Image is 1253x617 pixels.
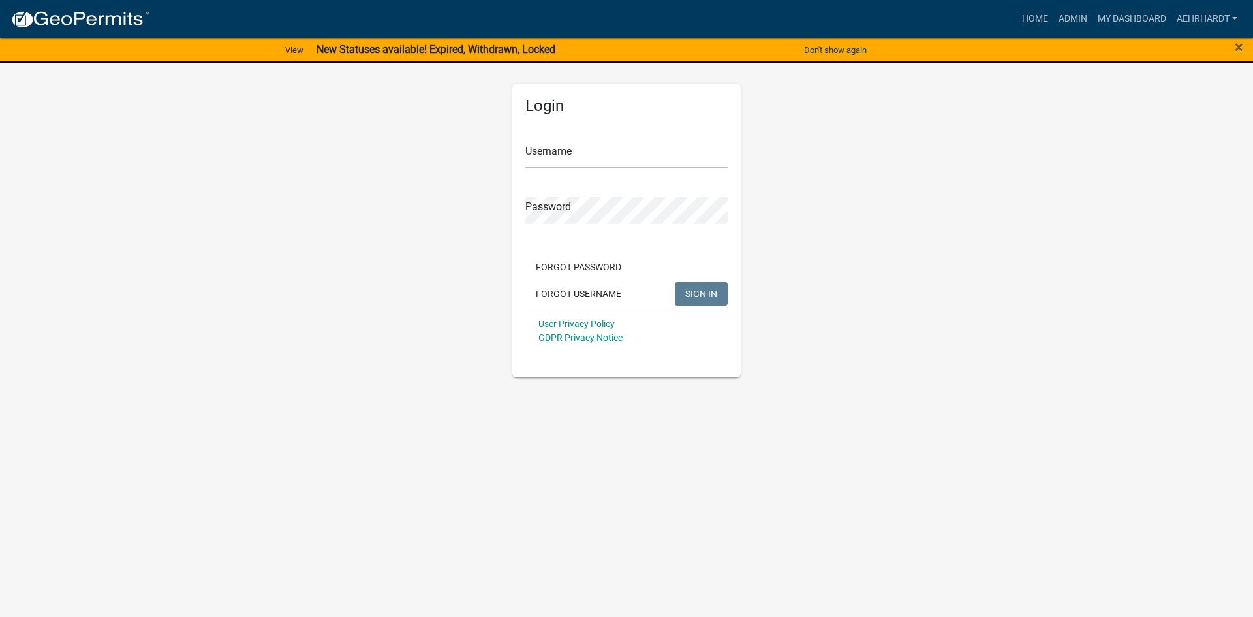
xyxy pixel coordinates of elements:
[538,332,623,343] a: GDPR Privacy Notice
[1235,39,1243,55] button: Close
[280,39,309,61] a: View
[685,288,717,298] span: SIGN IN
[1171,7,1243,31] a: aehrhardt
[1092,7,1171,31] a: My Dashboard
[525,255,632,279] button: Forgot Password
[675,282,728,306] button: SIGN IN
[1235,38,1243,56] span: ×
[799,39,872,61] button: Don't show again
[1017,7,1053,31] a: Home
[317,43,555,55] strong: New Statuses available! Expired, Withdrawn, Locked
[1053,7,1092,31] a: Admin
[525,282,632,306] button: Forgot Username
[538,319,615,329] a: User Privacy Policy
[525,97,728,116] h5: Login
